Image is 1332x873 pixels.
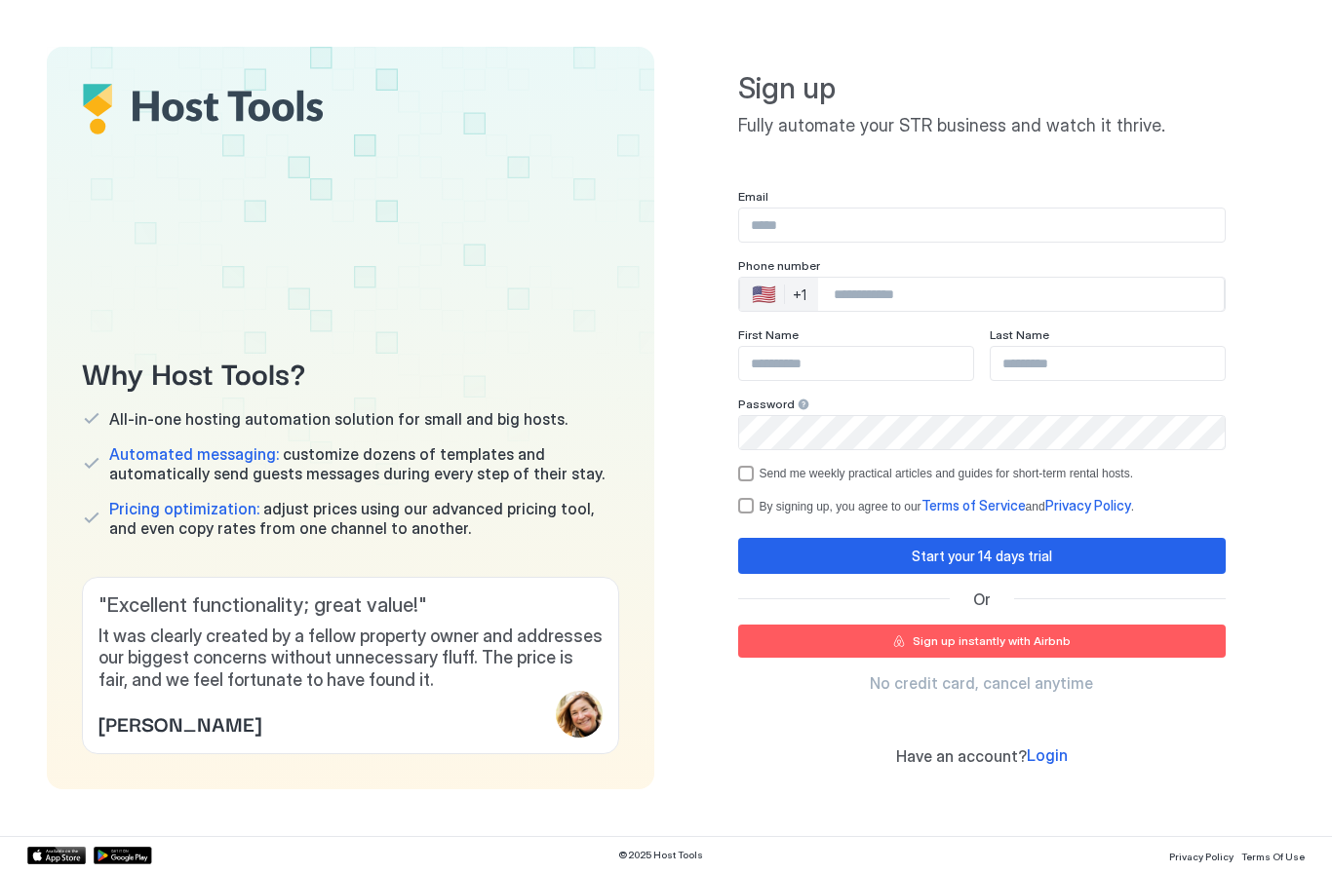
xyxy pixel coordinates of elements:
div: Send me weekly practical articles and guides for short-term rental hosts. [760,467,1226,480]
div: 🇺🇸 [752,283,776,306]
span: Login [1027,745,1068,765]
span: All-in-one hosting automation solution for small and big hosts. [109,409,568,429]
span: No credit card, cancel anytime [870,673,1093,693]
a: Login [1027,745,1068,766]
div: Start your 14 days trial [912,546,1052,566]
div: +1 [793,286,806,304]
span: Or [973,589,991,609]
span: " Excellent functionality; great value! " [98,593,603,618]
input: Input Field [739,209,1225,242]
a: Terms Of Use [1241,845,1305,865]
a: Google Play Store [94,847,152,864]
span: Fully automate your STR business and watch it thrive. [738,115,1226,137]
a: Privacy Policy [1045,499,1131,513]
span: First Name [738,327,799,342]
a: Privacy Policy [1169,845,1234,865]
span: © 2025 Host Tools [618,849,703,861]
button: Sign up instantly with Airbnb [738,625,1226,658]
span: Pricing optimization: [109,499,259,518]
span: [PERSON_NAME] [98,708,261,738]
div: By signing up, you agree to our and . [760,497,1226,514]
span: Automated messaging: [109,444,279,464]
span: Why Host Tools? [82,350,619,394]
span: adjust prices using our advanced pricing tool, and even copy rates from one channel to another. [109,499,619,538]
input: Input Field [739,347,973,380]
input: Phone Number input [818,277,1224,312]
div: Sign up instantly with Airbnb [913,632,1071,650]
span: Privacy Policy [1045,497,1131,513]
button: Start your 14 days trial [738,538,1226,574]
span: Terms Of Use [1241,851,1305,862]
div: optOut [738,466,1226,481]
a: App Store [27,847,86,864]
input: Input Field [739,416,1225,449]
span: Last Name [990,327,1049,342]
span: Password [738,397,795,411]
div: Countries button [740,278,818,311]
span: Sign up [738,70,1226,107]
span: Have an account? [896,746,1027,766]
span: Terms of Service [921,497,1026,513]
span: Phone number [738,258,820,273]
span: Email [738,189,768,204]
span: It was clearly created by a fellow property owner and addresses our biggest concerns without unne... [98,626,603,692]
input: Input Field [991,347,1225,380]
div: termsPrivacy [738,497,1226,514]
span: customize dozens of templates and automatically send guests messages during every step of their s... [109,444,619,483]
div: profile [556,691,603,738]
a: Terms of Service [921,499,1026,513]
span: Privacy Policy [1169,851,1234,862]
